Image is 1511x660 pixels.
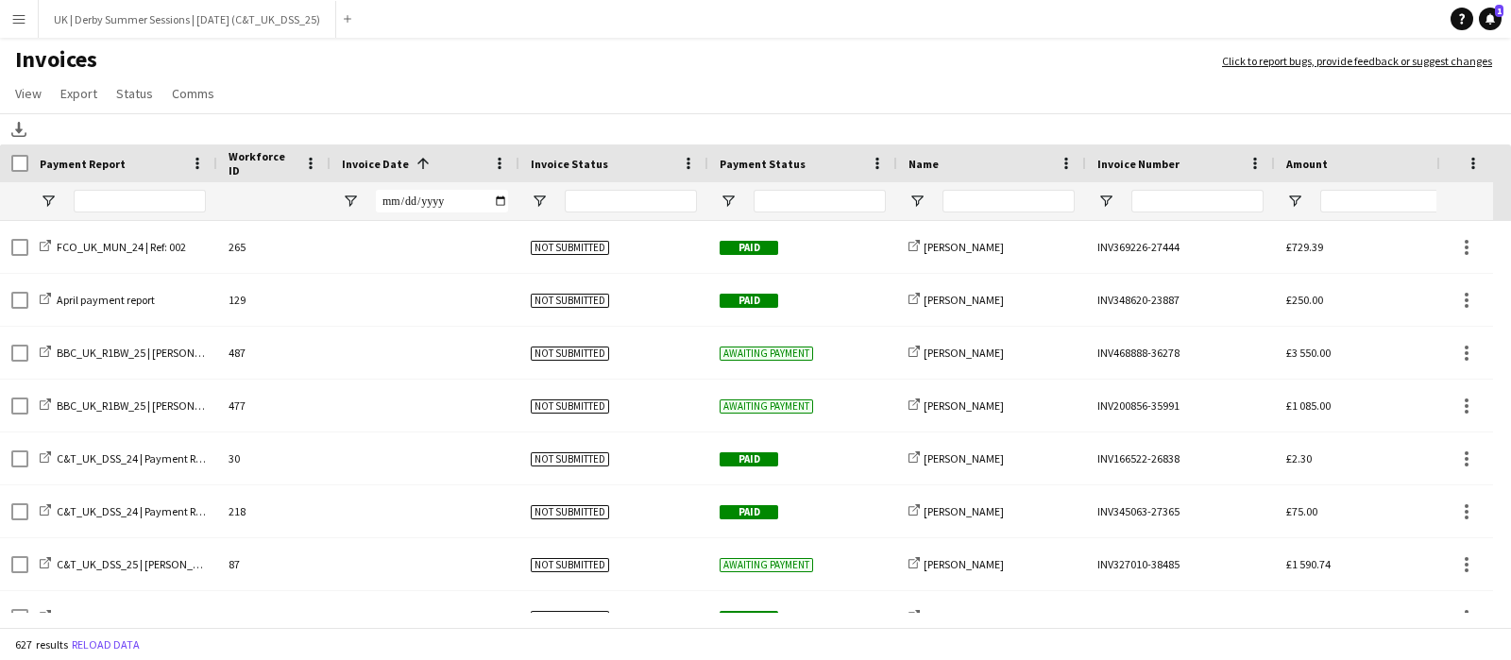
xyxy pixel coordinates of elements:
button: Open Filter Menu [1286,193,1303,210]
div: INV468888-36278 [1086,327,1275,379]
span: 1 [1495,5,1503,17]
span: Export [60,85,97,102]
span: Amount [1286,157,1328,171]
button: Open Filter Menu [1097,193,1114,210]
div: 487 [217,327,331,379]
span: Invoice Status [531,157,608,171]
span: Invoice Date [342,157,409,171]
div: INV166522-26838 [1086,432,1275,484]
span: C&T_UK_DSS_24 | Payment Run 004 [57,504,228,518]
button: Open Filter Menu [40,193,57,210]
span: Awaiting payment [720,347,813,361]
span: Workforce ID [229,149,297,178]
span: £2.30 [1286,451,1312,465]
span: £250.00 [1286,293,1323,307]
app-action-btn: Download [8,118,30,141]
span: Not submitted [531,611,609,625]
span: £729.39 [1286,240,1323,254]
span: Not submitted [531,505,609,519]
a: FCO_UK_MUN_24 | Ref: 002 [40,240,186,254]
a: C&T_UK_DSS_24 | Payment Run 003 [40,451,228,465]
span: Status [116,85,153,102]
div: INV348620-23887 [1086,274,1275,326]
input: Invoice Status Filter Input [565,190,697,212]
span: View [15,85,42,102]
div: INV345063-27365 [1086,485,1275,537]
a: Export [53,81,105,106]
a: BBC_UK_R1BW_25 | [PERSON_NAME] [40,398,232,413]
a: Click to report bugs, provide feedback or suggest changes [1222,53,1492,70]
a: 1 [1479,8,1502,30]
a: C&T_UK_DSS_25 | [PERSON_NAME] [40,557,225,571]
span: Paid [720,241,778,255]
a: FCO_UK_MUN_24 | Ref: 001 [40,610,186,624]
span: Paid [720,611,778,625]
div: 87 [217,538,331,590]
span: [PERSON_NAME] [924,610,1004,624]
div: 477 [217,380,331,432]
span: £1 590.74 [1286,557,1331,571]
span: C&T_UK_DSS_25 | [PERSON_NAME] [57,557,225,571]
input: Payment Report Filter Input [74,190,206,212]
span: Paid [720,294,778,308]
span: Payment Report [40,157,126,171]
span: Not submitted [531,452,609,466]
span: Name [908,157,939,171]
span: Invoice Number [1097,157,1180,171]
div: INV200856-35991 [1086,380,1275,432]
div: INV369226-27444 [1086,221,1275,273]
span: Paid [720,452,778,466]
span: Not submitted [531,347,609,361]
a: View [8,81,49,106]
div: 283 [217,591,331,643]
a: C&T_UK_DSS_24 | Payment Run 004 [40,504,228,518]
div: 30 [217,432,331,484]
input: Amount Filter Input [1320,190,1452,212]
button: Open Filter Menu [342,193,359,210]
span: BBC_UK_R1BW_25 | [PERSON_NAME] [57,398,232,413]
div: INV327010-38485 [1086,538,1275,590]
span: £2 050.00 [1286,610,1331,624]
button: Open Filter Menu [531,193,548,210]
span: Awaiting payment [720,399,813,414]
input: Invoice Number Filter Input [1131,190,1264,212]
span: FCO_UK_MUN_24 | Ref: 001 [57,610,186,624]
span: Payment Status [720,157,806,171]
span: Comms [172,85,214,102]
span: Paid [720,505,778,519]
span: [PERSON_NAME] [924,504,1004,518]
span: Not submitted [531,241,609,255]
span: Not submitted [531,399,609,414]
span: FCO_UK_MUN_24 | Ref: 002 [57,240,186,254]
button: Open Filter Menu [908,193,925,210]
span: £75.00 [1286,504,1317,518]
span: [PERSON_NAME] [924,557,1004,571]
span: [PERSON_NAME] [924,240,1004,254]
a: Comms [164,81,222,106]
input: Name Filter Input [942,190,1075,212]
span: BBC_UK_R1BW_25 | [PERSON_NAME] [57,346,232,360]
input: Invoice Date Filter Input [376,190,508,212]
span: C&T_UK_DSS_24 | Payment Run 003 [57,451,228,465]
span: £3 550.00 [1286,346,1331,360]
div: 218 [217,485,331,537]
span: Not submitted [531,294,609,308]
a: Status [109,81,161,106]
div: INV47006-27143 [1086,591,1275,643]
button: Open Filter Menu [720,193,737,210]
a: April payment report [40,293,155,307]
button: UK | Derby Summer Sessions | [DATE] (C&T_UK_DSS_25) [39,1,336,38]
span: [PERSON_NAME] [924,346,1004,360]
span: Not submitted [531,558,609,572]
span: [PERSON_NAME] [924,398,1004,413]
span: [PERSON_NAME] [924,451,1004,465]
div: 129 [217,274,331,326]
span: April payment report [57,293,155,307]
span: [PERSON_NAME] [924,293,1004,307]
button: Reload data [68,635,144,655]
a: BBC_UK_R1BW_25 | [PERSON_NAME] [40,346,232,360]
span: Awaiting payment [720,558,813,572]
div: 265 [217,221,331,273]
span: £1 085.00 [1286,398,1331,413]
